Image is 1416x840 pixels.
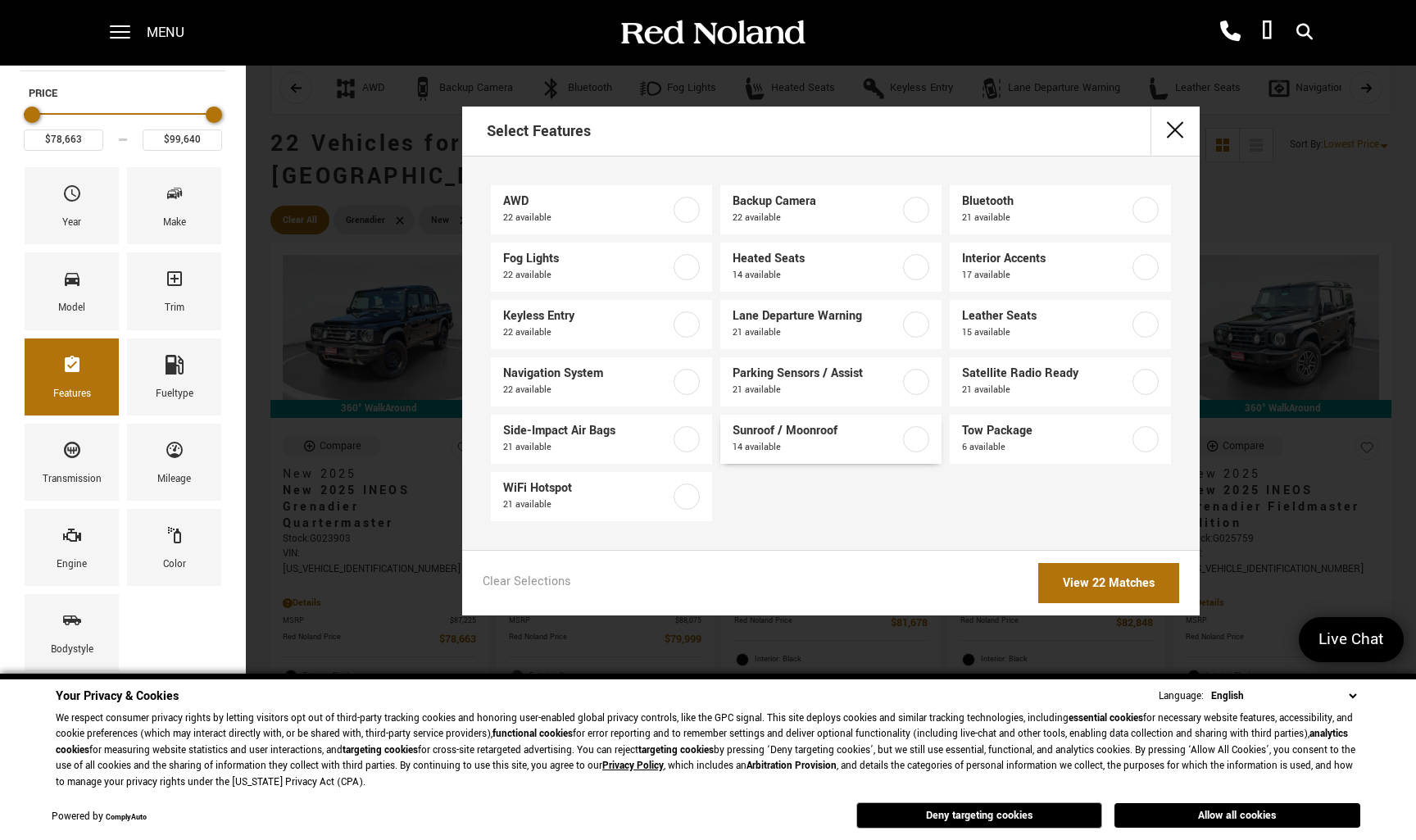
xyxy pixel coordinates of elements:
a: Side-Impact Air Bags21 available [491,415,712,464]
div: EngineEngine [25,509,119,586]
span: Parking Sensors / Assist [733,366,900,382]
span: Side-Impact Air Bags [503,423,670,439]
input: Maximum [143,129,222,151]
a: Fog Lights22 available [491,243,712,292]
span: Model [62,265,82,299]
span: Fueltype [165,351,184,385]
a: AWD22 available [491,185,712,234]
div: MakeMake [127,167,221,244]
div: TransmissionTransmission [25,424,119,501]
span: 21 available [962,210,1129,226]
a: ComplyAuto [106,812,147,823]
a: Sunroof / Moonroof14 available [720,415,942,464]
div: Price [24,101,222,151]
div: Powered by [52,812,147,823]
span: 14 available [733,267,900,284]
span: Bluetooth [962,193,1129,210]
span: Keyless Entry [503,308,670,325]
span: 14 available [733,439,900,456]
span: Leather Seats [962,308,1129,325]
strong: targeting cookies [343,743,418,757]
div: Year [62,214,81,232]
span: WiFi Hotspot [503,480,670,497]
div: Bodystyle [51,641,93,659]
span: Engine [62,521,82,556]
a: Parking Sensors / Assist21 available [720,357,942,406]
span: Interior Accents [962,251,1129,267]
span: 22 available [503,210,670,226]
strong: functional cookies [492,727,573,741]
a: Navigation System22 available [491,357,712,406]
span: Tow Package [962,423,1129,439]
a: View 22 Matches [1038,563,1179,603]
span: Fog Lights [503,251,670,267]
div: Mileage [157,470,191,488]
div: Features [53,385,91,403]
div: Model [58,299,85,317]
span: Satellite Radio Ready [962,366,1129,382]
button: close [1150,107,1200,156]
h5: Price [29,86,217,101]
div: Minimum Price [24,107,40,123]
button: Deny targeting cookies [856,802,1102,829]
a: Keyless Entry22 available [491,300,712,349]
div: Make [163,214,186,232]
div: BodystyleBodystyle [25,594,119,671]
a: Heated Seats14 available [720,243,942,292]
span: 21 available [503,439,670,456]
span: Mileage [165,436,184,470]
strong: analytics cookies [56,727,1348,757]
span: 22 available [503,325,670,341]
span: 21 available [733,382,900,398]
a: Live Chat [1299,617,1404,662]
select: Language Select [1207,688,1360,705]
span: Backup Camera [733,193,900,210]
div: TrimTrim [127,252,221,329]
span: 21 available [962,382,1129,398]
a: Bluetooth21 available [950,185,1171,234]
span: 17 available [962,267,1129,284]
span: 6 available [962,439,1129,456]
div: Fueltype [156,385,193,403]
button: Allow all cookies [1114,803,1360,828]
strong: targeting cookies [638,743,714,757]
span: Features [62,351,82,385]
div: Trim [165,299,184,317]
a: Clear Selections [483,574,571,593]
a: Backup Camera22 available [720,185,942,234]
a: Interior Accents17 available [950,243,1171,292]
div: ColorColor [127,509,221,586]
input: Minimum [24,129,103,151]
strong: Arbitration Provision [747,759,837,773]
div: MileageMileage [127,424,221,501]
div: Engine [57,556,87,574]
strong: essential cookies [1069,711,1143,725]
a: Lane Departure Warning21 available [720,300,942,349]
div: YearYear [25,167,119,244]
div: Color [163,556,186,574]
span: Year [62,179,82,214]
span: 22 available [503,267,670,284]
h2: Select Features [487,108,591,154]
span: Color [165,521,184,556]
span: Lane Departure Warning [733,308,900,325]
span: Heated Seats [733,251,900,267]
span: Your Privacy & Cookies [56,688,179,705]
a: Leather Seats15 available [950,300,1171,349]
p: We respect consumer privacy rights by letting visitors opt out of third-party tracking cookies an... [56,711,1360,791]
span: Sunroof / Moonroof [733,423,900,439]
span: Bodystyle [62,606,82,641]
u: Privacy Policy [602,759,664,773]
a: WiFi Hotspot21 available [491,472,712,521]
span: 22 available [503,382,670,398]
span: Make [165,179,184,214]
span: 21 available [503,497,670,513]
span: Live Chat [1310,629,1392,651]
div: ModelModel [25,252,119,329]
span: 22 available [733,210,900,226]
span: 15 available [962,325,1129,341]
span: Trim [165,265,184,299]
span: Navigation System [503,366,670,382]
a: Tow Package6 available [950,415,1171,464]
div: Language: [1159,691,1204,702]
